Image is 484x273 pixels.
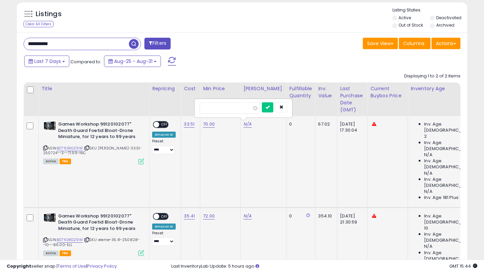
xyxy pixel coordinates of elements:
a: B0763KGZ9W [57,145,83,151]
b: Games Workshop 99120102077" Death Guard Foetid Bloat-Drone Miniature, for 12 years to 99 years [58,213,140,234]
button: Filters [144,38,171,49]
h5: Listings [36,9,62,19]
span: 2025-09-9 15:44 GMT [449,263,477,269]
a: 33.51 [184,121,195,128]
span: | SKU: [PERSON_NAME]-33.51-250724--3--71.99-NIC [43,145,142,156]
div: 0 [289,213,310,219]
span: OFF [159,213,170,219]
a: B0763KGZ9W [57,237,83,243]
button: Actions [431,38,460,49]
div: 354.10 [318,213,332,219]
span: Compared to: [70,59,101,65]
a: 72.00 [203,213,215,219]
div: ASIN: [43,213,144,255]
span: Aug-25 - Aug-31 [114,58,152,65]
span: Columns [403,40,424,47]
div: ASIN: [43,121,144,164]
span: N/A [424,152,432,158]
img: 41cRmWOQkFL._SL40_.jpg [43,213,57,222]
div: 0 [289,121,310,127]
div: Amazon AI [152,132,176,138]
a: 35.41 [184,213,195,219]
div: [DATE] 17:30:04 [340,121,362,133]
div: Clear All Filters [24,21,54,27]
strong: Copyright [7,263,31,269]
div: Repricing [152,85,178,92]
div: [PERSON_NAME] [243,85,283,92]
div: Displaying 1 to 2 of 2 items [404,73,460,79]
img: 41cRmWOQkFL._SL40_.jpg [43,121,57,130]
div: Min Price [203,85,238,92]
span: N/A [424,189,432,195]
label: Archived [436,22,454,28]
span: N/A [424,170,432,176]
label: Out of Stock [399,22,423,28]
a: N/A [243,121,251,128]
p: Listing States: [392,7,467,13]
span: Last 7 Days [34,58,61,65]
div: Title [41,85,146,92]
label: Active [399,15,411,21]
label: Deactivated [436,15,461,21]
span: All listings currently available for purchase on Amazon [43,250,59,256]
span: OFF [159,122,170,128]
a: Privacy Policy [87,263,117,269]
div: Preset: [152,139,176,154]
button: Save View [363,38,398,49]
div: Last Purchase Date (GMT) [340,85,365,113]
div: Fulfillable Quantity [289,85,312,99]
div: Cost [184,85,197,92]
div: Current Buybox Price [370,85,405,99]
span: 2 [424,133,427,139]
b: Games Workshop 99120102077" Death Guard Foetid Bloat-Drone Miniature, for 12 years to 99 years [58,121,140,142]
span: 10 [424,225,428,231]
button: Columns [399,38,430,49]
div: Amazon AI [152,224,176,230]
div: seller snap | | [7,263,117,270]
div: 67.02 [318,121,332,127]
a: Terms of Use [58,263,86,269]
span: N/A [424,243,432,249]
span: | SKU: eleme-35.41-250828--10--86.00-ELL [43,237,140,247]
div: [DATE] 21:30:59 [340,213,362,225]
button: Last 7 Days [24,56,69,67]
a: N/A [243,213,251,219]
span: FBA [60,159,71,164]
span: All listings currently available for purchase on Amazon [43,159,59,164]
a: 70.00 [203,121,215,128]
span: FBA [60,250,71,256]
div: Last InventoryLab Update: 5 hours ago. [171,263,477,270]
div: Preset: [152,231,176,246]
div: Inv. value [318,85,334,99]
span: Inv. Age 181 Plus: [424,195,459,201]
button: Aug-25 - Aug-31 [104,56,161,67]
